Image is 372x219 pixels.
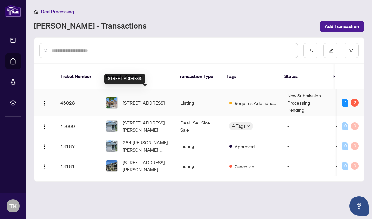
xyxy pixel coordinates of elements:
div: 4 [342,99,348,107]
td: New Submission - Processing Pending [282,89,331,116]
span: download [308,48,313,53]
span: Deal Processing [41,9,74,15]
div: [STREET_ADDRESS] [104,74,145,84]
td: Listing [175,89,224,116]
div: 0 [351,122,359,130]
td: Deal - Sell Side Sale [175,116,224,136]
img: thumbnail-img [106,121,117,132]
th: Tags [221,64,279,89]
div: 0 [351,162,359,170]
div: 0 [351,142,359,150]
span: [STREET_ADDRESS] [123,99,165,106]
span: down [247,124,250,128]
img: Logo [42,124,47,129]
button: Logo [39,161,50,171]
a: [PERSON_NAME] - Transactions [34,21,147,32]
span: edit [329,48,333,53]
td: Listing [175,136,224,156]
button: Open asap [349,196,369,216]
span: TK [9,201,17,211]
span: [STREET_ADDRESS][PERSON_NAME] [123,119,170,133]
th: Property Address [101,64,172,89]
td: - [282,116,331,136]
img: Logo [42,164,47,169]
td: - [282,156,331,176]
span: Requires Additional Docs [235,99,277,107]
img: logo [5,5,21,17]
td: - [331,89,370,116]
td: 13181 [55,156,101,176]
div: 0 [342,122,348,130]
button: Logo [39,97,50,108]
span: Add Transaction [325,21,359,32]
img: thumbnail-img [106,140,117,152]
span: Approved [235,143,255,150]
td: 15660 [55,116,101,136]
span: Cancelled [235,163,254,170]
th: Ticket Number [55,64,101,89]
button: download [303,43,318,58]
th: Project Name [328,64,367,89]
div: 0 [342,162,348,170]
td: 46028 [55,89,101,116]
img: thumbnail-img [106,160,117,171]
td: - [282,136,331,156]
button: filter [344,43,359,58]
img: Logo [42,101,47,106]
img: thumbnail-img [106,97,117,108]
td: - [331,156,370,176]
td: 13187 [55,136,101,156]
span: 4 Tags [232,122,246,130]
img: Logo [42,144,47,149]
td: - [331,116,370,136]
span: filter [349,48,353,53]
div: 0 [342,142,348,150]
button: Logo [39,141,50,151]
button: edit [323,43,338,58]
button: Add Transaction [320,21,364,32]
th: Status [279,64,328,89]
span: 284 [PERSON_NAME] [PERSON_NAME]-[GEOGRAPHIC_DATA]-[GEOGRAPHIC_DATA] [GEOGRAPHIC_DATA] K9J 0C3 [GE... [123,139,170,153]
th: Transaction Type [172,64,221,89]
td: - [331,136,370,156]
span: [STREET_ADDRESS][PERSON_NAME] [123,159,170,173]
button: Logo [39,121,50,131]
span: home [34,9,38,14]
div: 2 [351,99,359,107]
td: Listing [175,156,224,176]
